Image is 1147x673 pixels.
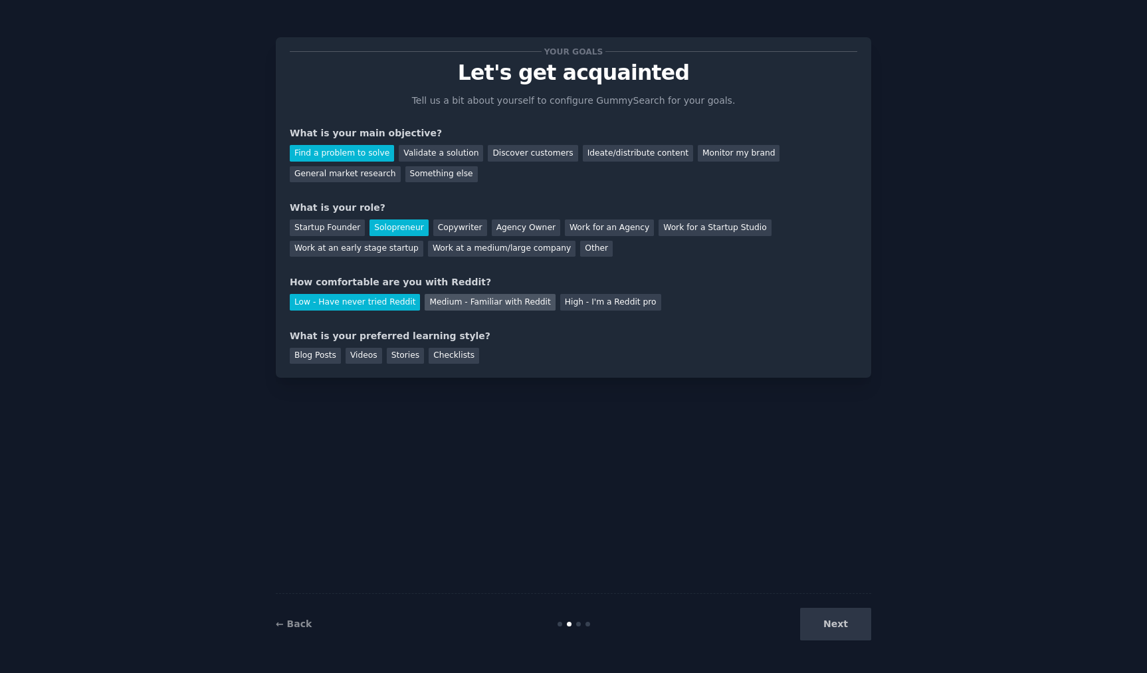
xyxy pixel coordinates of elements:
[290,126,857,140] div: What is your main objective?
[560,294,661,311] div: High - I'm a Reddit pro
[290,201,857,215] div: What is your role?
[659,219,771,236] div: Work for a Startup Studio
[290,241,423,257] div: Work at an early stage startup
[425,294,555,311] div: Medium - Familiar with Reddit
[290,348,341,364] div: Blog Posts
[580,241,613,257] div: Other
[369,219,428,236] div: Solopreneur
[290,166,401,183] div: General market research
[492,219,560,236] div: Agency Owner
[290,219,365,236] div: Startup Founder
[583,145,693,162] div: Ideate/distribute content
[433,219,487,236] div: Copywriter
[428,241,575,257] div: Work at a medium/large company
[290,329,857,343] div: What is your preferred learning style?
[290,61,857,84] p: Let's get acquainted
[429,348,479,364] div: Checklists
[276,618,312,629] a: ← Back
[405,166,478,183] div: Something else
[698,145,780,162] div: Monitor my brand
[488,145,577,162] div: Discover customers
[346,348,382,364] div: Videos
[290,275,857,289] div: How comfortable are you with Reddit?
[387,348,424,364] div: Stories
[290,294,420,311] div: Low - Have never tried Reddit
[406,94,741,108] p: Tell us a bit about yourself to configure GummySearch for your goals.
[290,145,394,162] div: Find a problem to solve
[399,145,483,162] div: Validate a solution
[542,45,605,59] span: Your goals
[565,219,654,236] div: Work for an Agency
